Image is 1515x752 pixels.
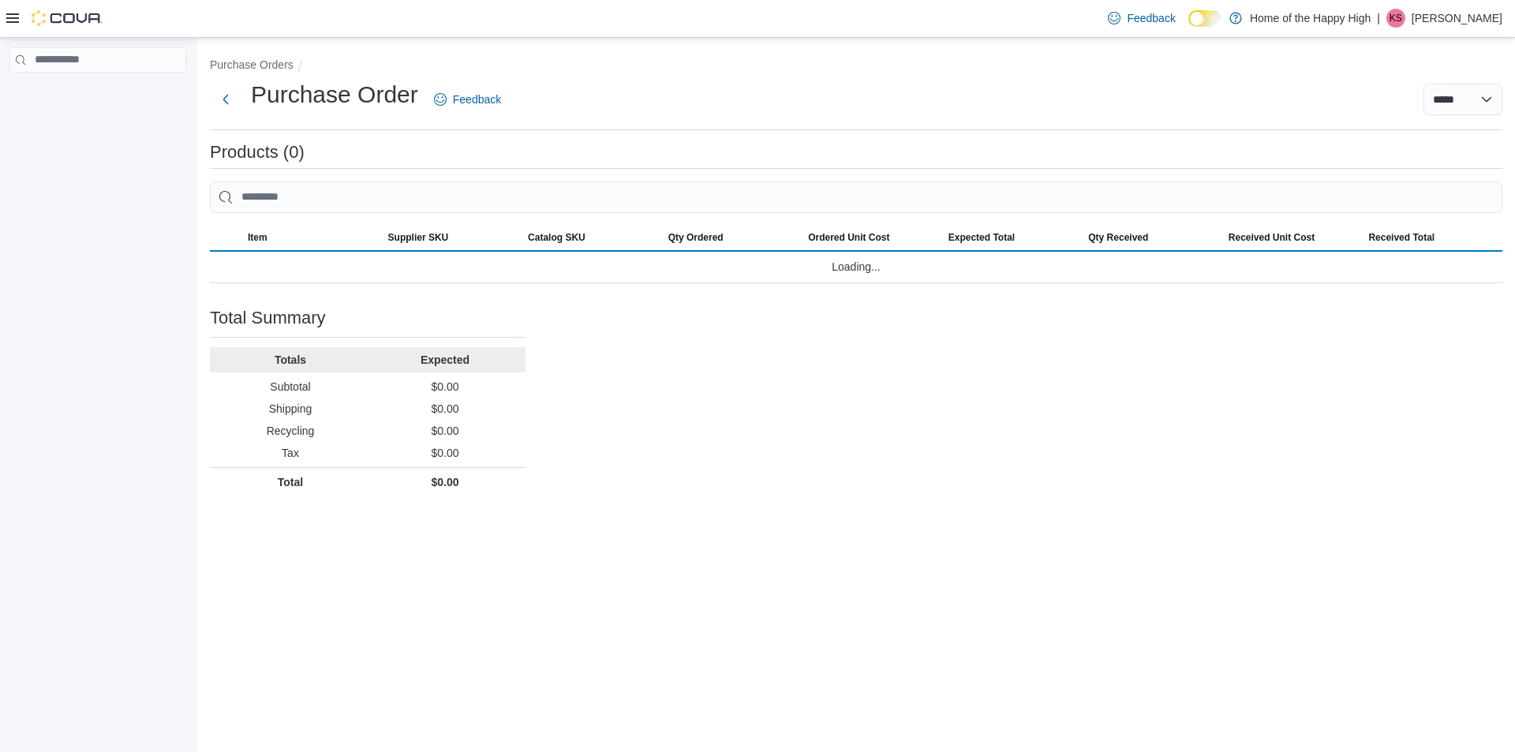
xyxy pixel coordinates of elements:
p: Home of the Happy High [1250,9,1371,28]
button: Received Unit Cost [1222,225,1363,250]
button: Expected Total [942,225,1083,250]
p: $0.00 [371,423,519,439]
a: Feedback [428,84,507,115]
button: Qty Ordered [662,225,802,250]
span: Qty Ordered [668,231,724,244]
span: Feedback [1127,10,1175,26]
span: Expected Total [948,231,1015,244]
p: Shipping [216,401,365,417]
span: Catalog SKU [528,231,585,244]
button: Ordered Unit Cost [802,225,942,250]
button: Next [210,84,241,115]
span: KS [1390,9,1402,28]
span: Ordered Unit Cost [808,231,889,244]
button: Purchase Orders [210,58,294,71]
p: Recycling [216,423,365,439]
p: | [1377,9,1380,28]
nav: An example of EuiBreadcrumbs [210,57,1502,76]
h3: Products (0) [210,143,305,162]
button: Supplier SKU [382,225,522,250]
h3: Total Summary [210,309,326,327]
p: Subtotal [216,379,365,395]
div: Kaysi Strome [1386,9,1405,28]
span: Qty Received [1088,231,1148,244]
button: Catalog SKU [522,225,662,250]
input: Dark Mode [1188,10,1221,27]
button: Qty Received [1082,225,1222,250]
p: Tax [216,445,365,461]
span: Received Total [1368,231,1435,244]
span: Item [248,231,267,244]
p: [PERSON_NAME] [1412,9,1502,28]
p: Total [216,474,365,490]
span: Supplier SKU [388,231,449,244]
h1: Purchase Order [251,79,418,110]
span: Received Unit Cost [1229,231,1315,244]
p: $0.00 [371,445,519,461]
span: Feedback [453,92,501,107]
p: Totals [216,352,365,368]
button: Item [241,225,382,250]
img: Cova [32,10,103,26]
p: $0.00 [371,379,519,395]
span: Dark Mode [1188,27,1189,28]
button: Received Total [1362,225,1502,250]
span: Loading... [832,257,881,276]
a: Feedback [1102,2,1181,34]
nav: Complex example [9,76,186,114]
p: Expected [371,352,519,368]
p: $0.00 [371,474,519,490]
p: $0.00 [371,401,519,417]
